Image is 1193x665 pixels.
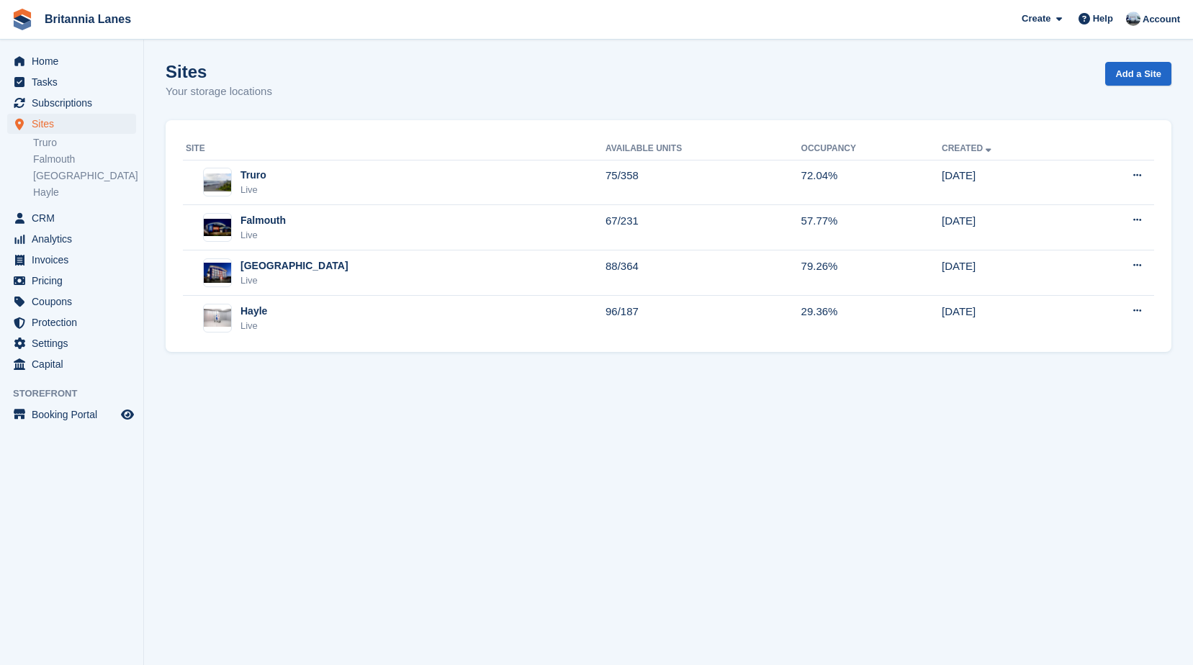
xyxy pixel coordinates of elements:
[7,208,136,228] a: menu
[7,250,136,270] a: menu
[7,312,136,332] a: menu
[7,51,136,71] a: menu
[32,404,118,425] span: Booking Portal
[240,183,266,197] div: Live
[240,319,267,333] div: Live
[39,7,137,31] a: Britannia Lanes
[119,406,136,423] a: Preview store
[204,219,231,236] img: Image of Falmouth site
[7,114,136,134] a: menu
[166,62,272,81] h1: Sites
[1105,62,1171,86] a: Add a Site
[240,273,348,288] div: Live
[33,186,136,199] a: Hayle
[32,208,118,228] span: CRM
[240,168,266,183] div: Truro
[7,93,136,113] a: menu
[33,153,136,166] a: Falmouth
[32,51,118,71] span: Home
[1022,12,1050,26] span: Create
[240,228,286,243] div: Live
[12,9,33,30] img: stora-icon-8386f47178a22dfd0bd8f6a31ec36ba5ce8667c1dd55bd0f319d3a0aa187defe.svg
[32,333,118,353] span: Settings
[33,136,136,150] a: Truro
[801,296,942,340] td: 29.36%
[204,309,231,327] img: Image of Hayle site
[942,296,1076,340] td: [DATE]
[183,137,605,160] th: Site
[7,354,136,374] a: menu
[32,93,118,113] span: Subscriptions
[240,258,348,273] div: [GEOGRAPHIC_DATA]
[32,291,118,312] span: Coupons
[7,404,136,425] a: menu
[605,296,801,340] td: 96/187
[7,333,136,353] a: menu
[7,72,136,92] a: menu
[240,304,267,319] div: Hayle
[204,173,231,191] img: Image of Truro site
[1126,12,1140,26] img: John Millership
[942,143,994,153] a: Created
[1143,12,1180,27] span: Account
[801,137,942,160] th: Occupancy
[32,229,118,249] span: Analytics
[605,137,801,160] th: Available Units
[33,169,136,183] a: [GEOGRAPHIC_DATA]
[605,205,801,250] td: 67/231
[32,250,118,270] span: Invoices
[942,160,1076,205] td: [DATE]
[166,83,272,100] p: Your storage locations
[204,263,231,284] img: Image of Exeter site
[240,213,286,228] div: Falmouth
[942,205,1076,250] td: [DATE]
[32,114,118,134] span: Sites
[1093,12,1113,26] span: Help
[32,271,118,291] span: Pricing
[7,291,136,312] a: menu
[13,386,143,401] span: Storefront
[801,205,942,250] td: 57.77%
[801,250,942,296] td: 79.26%
[32,312,118,332] span: Protection
[7,229,136,249] a: menu
[32,72,118,92] span: Tasks
[942,250,1076,296] td: [DATE]
[7,271,136,291] a: menu
[32,354,118,374] span: Capital
[605,250,801,296] td: 88/364
[801,160,942,205] td: 72.04%
[605,160,801,205] td: 75/358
